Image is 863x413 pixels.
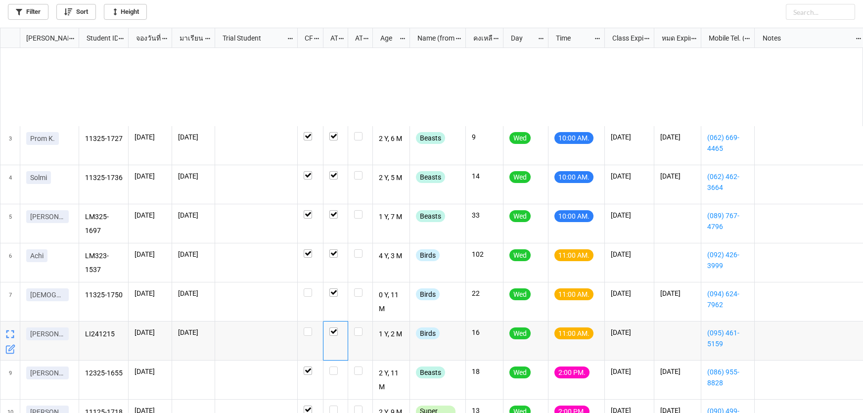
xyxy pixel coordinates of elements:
[472,327,497,337] p: 16
[707,171,748,193] a: (062) 462-3664
[135,132,166,142] p: [DATE]
[379,367,404,393] p: 2 Y, 11 M
[611,249,648,259] p: [DATE]
[30,368,65,378] p: [PERSON_NAME]
[707,288,748,310] a: (094) 624-7962
[135,367,166,376] p: [DATE]
[9,204,12,243] span: 5
[660,171,695,181] p: [DATE]
[611,288,648,298] p: [DATE]
[85,327,123,341] p: LI241215
[707,367,748,388] a: (086) 955-8828
[509,367,531,378] div: Wed
[379,249,404,263] p: 4 Y, 3 M
[135,327,166,337] p: [DATE]
[606,33,643,44] div: Class Expiration
[30,329,65,339] p: [PERSON_NAME]
[135,171,166,181] p: [DATE]
[509,132,531,144] div: Wed
[56,4,96,20] a: Sort
[135,249,166,259] p: [DATE]
[30,134,55,143] p: Prom K.
[178,132,209,142] p: [DATE]
[707,327,748,349] a: (095) 461-5159
[104,4,147,20] a: Height
[374,33,400,44] div: Age
[81,33,118,44] div: Student ID (from [PERSON_NAME] Name)
[85,132,123,146] p: 11325-1727
[174,33,205,44] div: มาเรียน
[30,212,65,222] p: [PERSON_NAME]
[786,4,855,20] input: Search...
[472,132,497,142] p: 9
[9,361,12,399] span: 9
[9,243,12,282] span: 6
[707,210,748,232] a: (089) 767-4796
[611,210,648,220] p: [DATE]
[554,288,593,300] div: 11:00 AM.
[472,171,497,181] p: 14
[20,33,68,44] div: [PERSON_NAME] Name
[611,132,648,142] p: [DATE]
[660,288,695,298] p: [DATE]
[135,210,166,220] p: [DATE]
[554,249,593,261] div: 11:00 AM.
[411,33,455,44] div: Name (from Class)
[656,33,690,44] div: หมด Expired date (from [PERSON_NAME] Name)
[30,173,47,183] p: Solmi
[0,28,79,48] div: grid
[554,210,593,222] div: 10:00 AM.
[660,132,695,142] p: [DATE]
[416,367,445,378] div: Beasts
[379,171,404,185] p: 2 Y, 5 M
[178,249,209,259] p: [DATE]
[85,171,123,185] p: 11325-1736
[554,327,593,339] div: 11:00 AM.
[299,33,313,44] div: CF
[178,210,209,220] p: [DATE]
[467,33,493,44] div: คงเหลือ (from Nick Name)
[9,165,12,204] span: 4
[416,132,445,144] div: Beasts
[611,327,648,337] p: [DATE]
[416,171,445,183] div: Beasts
[9,282,12,321] span: 7
[30,251,44,261] p: Achi
[550,33,594,44] div: Time
[379,132,404,146] p: 2 Y, 6 M
[660,367,695,376] p: [DATE]
[178,288,209,298] p: [DATE]
[9,126,12,165] span: 3
[85,249,123,276] p: LM323-1537
[8,4,48,20] a: Filter
[554,171,593,183] div: 10:00 AM.
[379,288,404,315] p: 0 Y, 11 M
[509,171,531,183] div: Wed
[416,249,440,261] div: Birds
[707,132,748,154] a: (062) 669-4465
[85,288,123,302] p: 11325-1750
[85,367,123,380] p: 12325-1655
[217,33,286,44] div: Trial Student
[379,327,404,341] p: 1 Y, 2 M
[509,249,531,261] div: Wed
[349,33,363,44] div: ATK
[707,249,748,271] a: (092) 426-3999
[130,33,162,44] div: จองวันที่
[703,33,744,44] div: Mobile Tel. (from Nick Name)
[611,367,648,376] p: [DATE]
[505,33,538,44] div: Day
[416,327,440,339] div: Birds
[472,367,497,376] p: 18
[554,367,590,378] div: 2:00 PM.
[416,288,440,300] div: Birds
[178,171,209,181] p: [DATE]
[757,33,856,44] div: Notes
[509,210,531,222] div: Wed
[472,288,497,298] p: 22
[509,327,531,339] div: Wed
[135,288,166,298] p: [DATE]
[85,210,123,237] p: LM325-1697
[472,210,497,220] p: 33
[554,132,593,144] div: 10:00 AM.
